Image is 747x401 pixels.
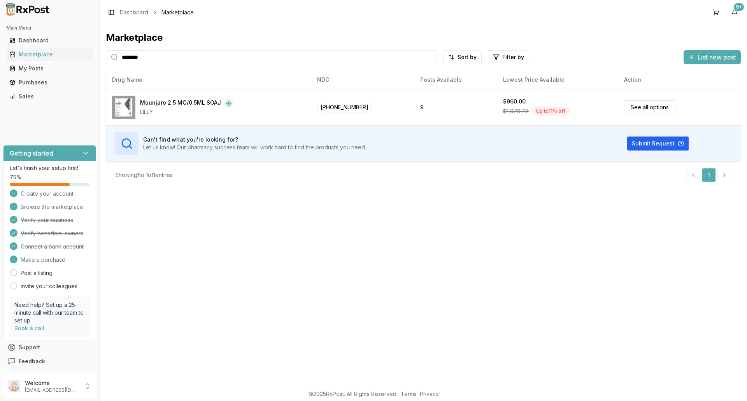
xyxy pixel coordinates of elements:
img: Mounjaro 2.5 MG/0.5ML SOAJ [112,96,135,119]
button: Submit Request [627,137,689,151]
button: 9+ [728,6,741,19]
h3: Getting started [10,149,53,158]
a: Invite your colleagues [21,282,77,290]
span: $1,079.77 [503,107,529,115]
th: Lowest Price Available [497,70,618,89]
div: Purchases [9,79,90,86]
div: LILLY [140,108,233,116]
a: List new post [684,54,741,62]
a: Marketplace [6,47,93,61]
p: Need help? Set up a 25 minute call with our team to set up. [14,301,85,324]
span: Marketplace [161,9,194,16]
a: See all options [624,100,675,114]
div: Showing 1 to 1 of 1 entries [115,171,173,179]
img: RxPost Logo [3,3,53,16]
button: List new post [684,50,741,64]
th: NDC [311,70,414,89]
button: My Posts [3,62,96,75]
a: 1 [702,168,716,182]
span: 75 % [10,173,21,181]
a: Book a call [14,325,44,331]
button: Feedback [3,354,96,368]
p: [EMAIL_ADDRESS][DOMAIN_NAME] [25,387,79,393]
span: Verify your business [21,216,73,224]
p: Let us know! Our pharmacy success team will work hard to find the products you need. [143,144,366,151]
nav: breadcrumb [120,9,194,16]
button: Sort by [443,50,482,64]
button: Sales [3,90,96,103]
button: Marketplace [3,48,96,61]
th: Posts Available [414,70,497,89]
h2: Main Menu [6,25,93,31]
div: Mounjaro 2.5 MG/0.5ML SOAJ [140,99,221,108]
img: User avatar [8,380,20,392]
span: [PHONE_NUMBER] [317,102,372,112]
a: Dashboard [120,9,148,16]
div: Sales [9,93,90,100]
a: Purchases [6,75,93,89]
button: Purchases [3,76,96,89]
td: 9 [414,89,497,125]
span: List new post [698,53,736,62]
h3: Can't find what you're looking for? [143,136,366,144]
span: Filter by [502,53,524,61]
div: Marketplace [9,51,90,58]
span: Sort by [458,53,477,61]
p: Welcome [25,379,79,387]
a: Dashboard [6,33,93,47]
span: Verify beneficial owners [21,229,83,237]
a: Post a listing [21,269,53,277]
div: Up to 11 % off [532,107,570,116]
p: Let's finish your setup first! [10,164,89,172]
div: My Posts [9,65,90,72]
th: Action [618,70,741,89]
a: Terms [401,390,417,397]
div: Dashboard [9,37,90,44]
th: Drug Name [106,70,311,89]
span: Make a purchase [21,256,65,264]
span: Browse the marketplace [21,203,83,211]
a: My Posts [6,61,93,75]
span: Connect a bank account [21,243,84,250]
a: Sales [6,89,93,103]
div: Marketplace [106,32,741,44]
button: Dashboard [3,34,96,47]
div: $960.00 [503,98,526,105]
span: Feedback [19,357,45,365]
span: Create your account [21,190,74,198]
a: Privacy [420,390,439,397]
iframe: Intercom live chat [721,375,739,393]
div: 9+ [734,3,744,11]
button: Filter by [488,50,529,64]
nav: pagination [686,168,731,182]
button: Support [3,340,96,354]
